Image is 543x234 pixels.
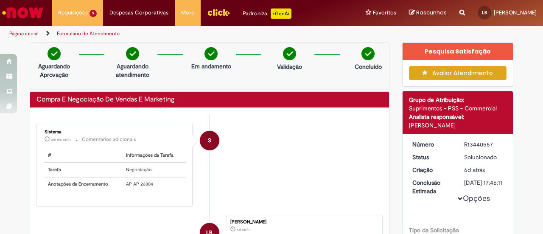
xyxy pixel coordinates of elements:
p: Aguardando atendimento [112,62,153,79]
img: check-circle-green.png [204,47,218,60]
div: Padroniza [243,8,291,19]
img: click_logo_yellow_360x200.png [207,6,230,19]
button: Avaliar Atendimento [409,66,507,80]
span: [PERSON_NAME] [494,9,537,16]
div: Grupo de Atribuição: [409,96,507,104]
time: 27/08/2025 09:39:23 [51,137,71,142]
span: 6d atrás [237,227,250,232]
p: Concluído [355,62,382,71]
a: Página inicial [9,30,39,37]
div: 22/08/2025 15:46:04 [464,166,504,174]
th: Tarefa [45,163,123,177]
ul: Trilhas de página [6,26,355,42]
td: Negociação [123,163,186,177]
span: LB [482,10,487,15]
p: +GenAi [271,8,291,19]
th: Anotações de Encerramento [45,177,123,191]
div: System [200,131,219,150]
img: check-circle-green.png [283,47,296,60]
span: Rascunhos [416,8,447,17]
div: Sistema [45,130,186,135]
div: [PERSON_NAME] [230,220,378,225]
span: S [208,130,211,151]
span: 6d atrás [464,166,485,174]
th: # [45,149,123,163]
span: um dia atrás [51,137,71,142]
img: check-circle-green.png [126,47,139,60]
div: Pesquisa Satisfação [403,43,513,60]
div: Solucionado [464,153,504,161]
dt: Status [406,153,458,161]
span: Despesas Corporativas [109,8,168,17]
th: Informações da Tarefa [123,149,186,163]
small: Comentários adicionais [82,136,136,143]
span: Requisições [58,8,88,17]
p: Aguardando Aprovação [34,62,75,79]
img: check-circle-green.png [361,47,375,60]
span: Favoritos [373,8,396,17]
td: AP AP 26804 [123,177,186,191]
h2: Compra E Negociação De Vendas E Marketing Histórico de tíquete [36,96,175,104]
a: Formulário de Atendimento [57,30,120,37]
time: 22/08/2025 15:46:04 [237,227,250,232]
div: Suprimentos - PSS - Commercial [409,104,507,113]
img: check-circle-green.png [48,47,61,60]
span: 9 [90,10,97,17]
b: Tipo da Solicitação [409,226,459,234]
div: [PERSON_NAME] [409,121,507,130]
dt: Número [406,140,458,149]
a: Rascunhos [409,9,447,17]
dt: Conclusão Estimada [406,178,458,195]
img: ServiceNow [1,4,45,21]
span: More [181,8,194,17]
dt: Criação [406,166,458,174]
div: [DATE] 17:46:11 [464,178,504,187]
p: Validação [277,62,302,71]
time: 22/08/2025 15:46:04 [464,166,485,174]
div: Analista responsável: [409,113,507,121]
p: Em andamento [191,62,231,70]
div: R13440557 [464,140,504,149]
